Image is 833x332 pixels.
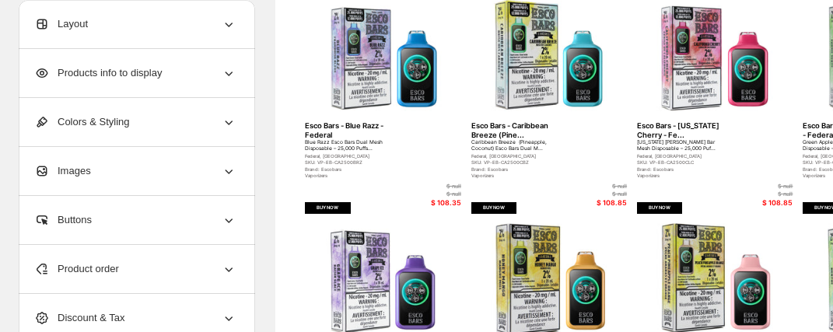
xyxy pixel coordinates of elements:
div: $ 108.35 [416,199,461,208]
span: Colors & Styling [34,114,129,130]
div: Caribbean Breeze (Pineapple, Coconut) Esco Bars Dual M... [471,140,562,152]
span: Images [34,163,91,179]
div: SKU: VP-EB-CA2500CLC [637,159,727,165]
div: Esco Bars - Blue Razz - Federal [305,121,395,139]
div: Vaporizers [471,173,562,178]
div: $ null [582,191,627,198]
div: Brand: Escobars [305,166,395,172]
div: SKU: VP-EB-CA2500CBZ [471,159,562,165]
div: BUY NOW [471,202,516,214]
div: $ 108.85 [582,199,627,208]
div: $ null [747,183,793,190]
div: $ 108.85 [747,199,793,208]
span: Layout [34,16,88,32]
div: Blue Razz Esco Bars Dual Mesh Disposable – 25,000 Puffs... [305,140,395,152]
div: $ null [416,191,461,198]
div: [US_STATE] [PERSON_NAME] Bar Mesh Disposable – 25,000 Puf... [637,140,727,152]
div: $ null [416,183,461,190]
span: Discount & Tax [34,310,124,326]
div: Federal, [GEOGRAPHIC_DATA] [471,153,562,159]
div: $ null [582,183,627,190]
div: Vaporizers [637,173,727,178]
div: Federal, [GEOGRAPHIC_DATA] [305,153,395,159]
div: Esco Bars - [US_STATE] Cherry - Fe... [637,121,727,139]
div: $ null [747,191,793,198]
span: Product order [34,261,119,277]
div: SKU: VP-EB-CA2500BRZ [305,159,395,165]
div: BUY NOW [637,202,682,214]
span: Products info to display [34,65,162,81]
div: Esco Bars - Caribbean Breeze (Pine... [471,121,562,139]
div: Federal, [GEOGRAPHIC_DATA] [637,153,727,159]
div: Brand: Escobars [637,166,727,172]
div: Brand: Escobars [471,166,562,172]
div: Vaporizers [305,173,395,178]
span: Buttons [34,212,92,228]
div: BUY NOW [305,202,350,214]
